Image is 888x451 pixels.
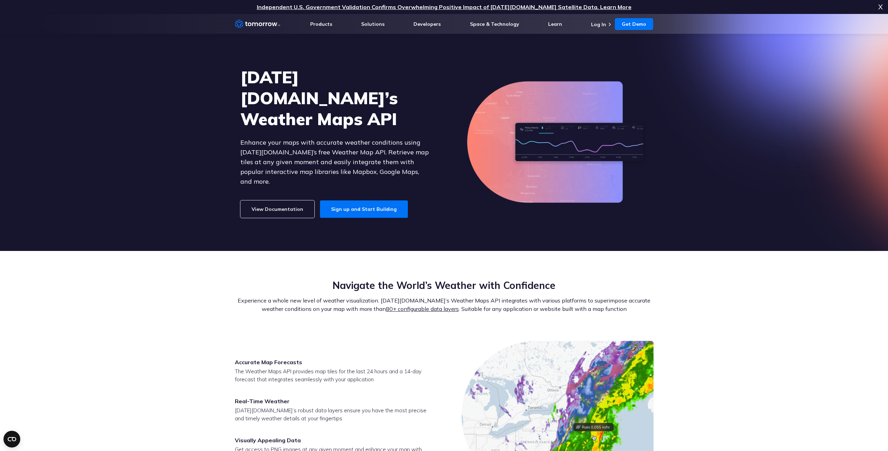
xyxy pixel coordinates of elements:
p: Experience a whole new level of weather visualization. [DATE][DOMAIN_NAME]’s Weather Maps API int... [235,296,654,313]
h3: Real-Time Weather [235,397,427,405]
a: 80+ configurable data layers [386,305,459,312]
a: Home link [235,19,280,29]
h1: [DATE][DOMAIN_NAME]’s Weather Maps API [240,67,432,129]
a: View Documentation [240,200,314,218]
p: Enhance your maps with accurate weather conditions using [DATE][DOMAIN_NAME]’s free Weather Map A... [240,138,432,186]
h2: Navigate the World’s Weather with Confidence [235,279,654,292]
a: Learn [548,21,562,27]
a: Products [310,21,332,27]
a: Space & Technology [470,21,519,27]
a: Sign up and Start Building [320,200,408,218]
a: Developers [413,21,441,27]
a: Independent U.S. Government Validation Confirms Overwhelming Positive Impact of [DATE][DOMAIN_NAM... [257,3,632,10]
button: Open CMP widget [3,431,20,448]
p: [DATE][DOMAIN_NAME]’s robust data layers ensure you have the most precise and timely weather deta... [235,406,427,422]
h3: Accurate Map Forecasts [235,358,427,366]
a: Get Demo [615,18,653,30]
p: The Weather Maps API provides map tiles for the last 24 hours and a 14-day forecast that integrat... [235,367,427,383]
a: Solutions [361,21,385,27]
a: Log In [591,21,606,28]
h3: Visually Appealing Data [235,436,427,444]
